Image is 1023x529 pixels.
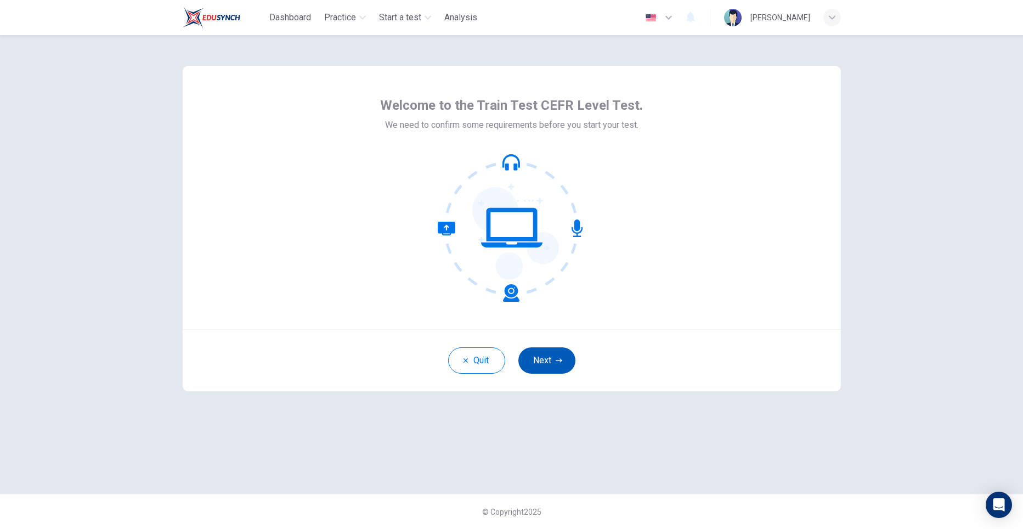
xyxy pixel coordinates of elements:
button: Start a test [375,8,436,27]
button: Next [518,347,575,374]
div: [PERSON_NAME] [750,11,810,24]
div: Open Intercom Messenger [986,492,1012,518]
span: We need to confirm some requirements before you start your test. [385,119,638,132]
span: Practice [324,11,356,24]
a: Train Test logo [183,7,265,29]
button: Practice [320,8,370,27]
span: Dashboard [269,11,311,24]
button: Dashboard [265,8,315,27]
span: Start a test [379,11,421,24]
span: Analysis [444,11,477,24]
button: Analysis [440,8,482,27]
span: Welcome to the Train Test CEFR Level Test. [380,97,643,114]
img: en [644,14,658,22]
img: Train Test logo [183,7,240,29]
button: Quit [448,347,505,374]
img: Profile picture [724,9,742,26]
span: © Copyright 2025 [482,508,541,516]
